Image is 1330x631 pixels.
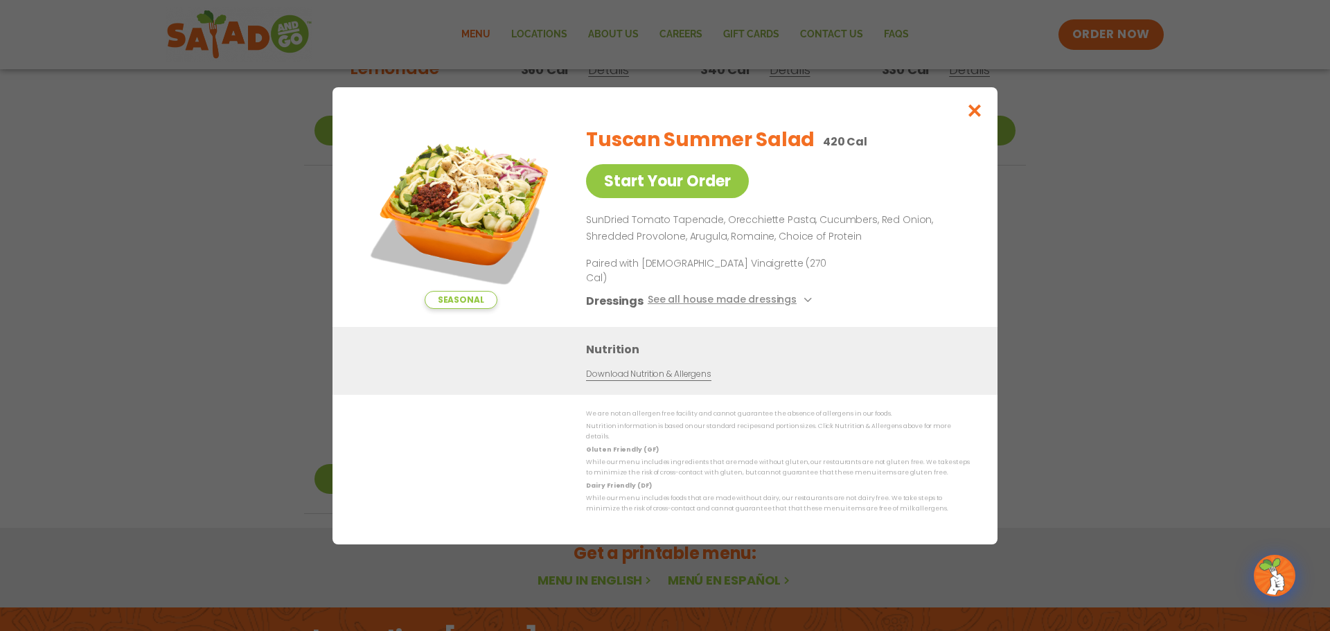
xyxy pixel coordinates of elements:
[364,115,558,309] img: Featured product photo for Tuscan Summer Salad
[586,481,651,489] strong: Dairy Friendly (DF)
[586,445,658,453] strong: Gluten Friendly (GF)
[586,164,749,198] a: Start Your Order
[952,87,997,134] button: Close modal
[823,133,867,150] p: 420 Cal
[1255,556,1294,595] img: wpChatIcon
[586,409,970,419] p: We are not an allergen free facility and cannot guarantee the absence of allergens in our foods.
[586,212,964,245] p: SunDried Tomato Tapenade, Orecchiette Pasta, Cucumbers, Red Onion, Shredded Provolone, Arugula, R...
[648,292,816,309] button: See all house made dressings
[586,292,644,309] h3: Dressings
[586,125,815,154] h2: Tuscan Summer Salad
[586,457,970,479] p: While our menu includes ingredients that are made without gluten, our restaurants are not gluten ...
[586,493,970,515] p: While our menu includes foods that are made without dairy, our restaurants are not dairy free. We...
[586,256,842,285] p: Paired with [DEMOGRAPHIC_DATA] Vinaigrette (270 Cal)
[425,291,497,309] span: Seasonal
[586,367,711,380] a: Download Nutrition & Allergens
[586,421,970,443] p: Nutrition information is based on our standard recipes and portion sizes. Click Nutrition & Aller...
[586,340,977,357] h3: Nutrition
